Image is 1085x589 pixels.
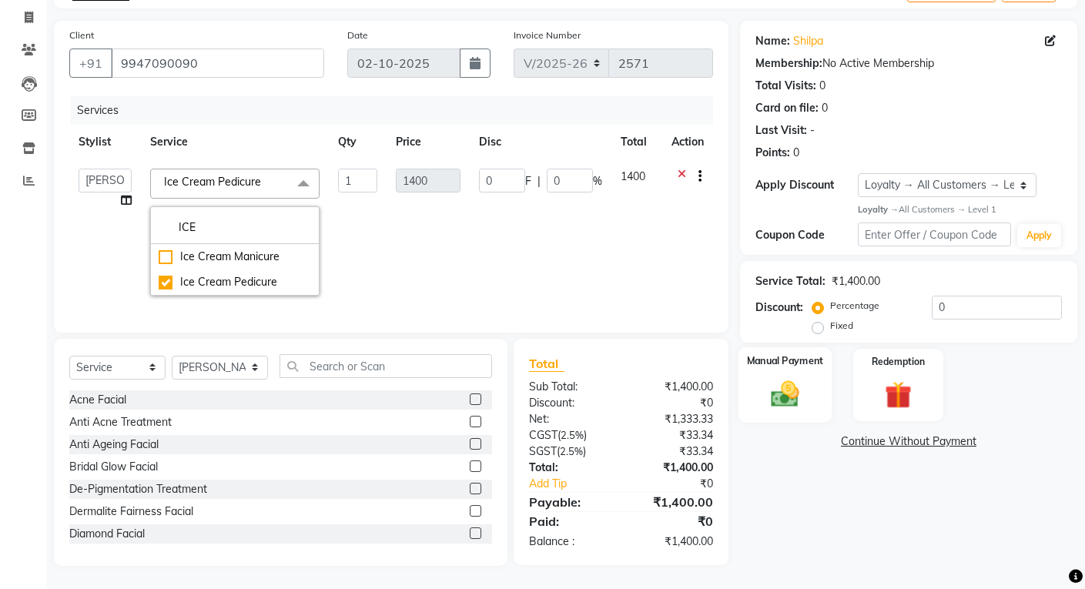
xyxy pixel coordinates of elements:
[525,173,531,189] span: F
[514,28,581,42] label: Invoice Number
[621,411,725,427] div: ₹1,333.33
[387,125,469,159] th: Price
[755,300,803,316] div: Discount:
[755,273,825,289] div: Service Total:
[141,125,329,159] th: Service
[69,414,172,430] div: Anti Acne Treatment
[621,493,725,511] div: ₹1,400.00
[621,443,725,460] div: ₹33.34
[858,223,1011,246] input: Enter Offer / Coupon Code
[560,445,583,457] span: 2.5%
[517,443,621,460] div: ( )
[747,354,824,369] label: Manual Payment
[529,356,564,372] span: Total
[819,78,825,94] div: 0
[755,55,822,72] div: Membership:
[872,355,925,369] label: Redemption
[755,177,858,193] div: Apply Discount
[858,204,899,215] strong: Loyalty →
[755,55,1062,72] div: No Active Membership
[755,145,790,161] div: Points:
[755,33,790,49] div: Name:
[858,203,1062,216] div: All Customers → Level 1
[830,299,879,313] label: Percentage
[517,379,621,395] div: Sub Total:
[69,481,207,497] div: De-Pigmentation Treatment
[611,125,662,159] th: Total
[159,274,311,290] div: Ice Cream Pedicure
[69,526,145,542] div: Diamond Facial
[621,379,725,395] div: ₹1,400.00
[159,249,311,265] div: Ice Cream Manicure
[662,125,713,159] th: Action
[517,427,621,443] div: ( )
[832,273,880,289] div: ₹1,400.00
[743,433,1074,450] a: Continue Without Payment
[621,169,645,183] span: 1400
[529,428,558,442] span: CGST
[159,219,311,236] input: multiselect-search
[261,175,268,189] a: x
[470,125,611,159] th: Disc
[71,96,725,125] div: Services
[280,354,492,378] input: Search or Scan
[561,429,584,441] span: 2.5%
[69,49,112,78] button: +91
[755,100,819,116] div: Card on file:
[517,395,621,411] div: Discount:
[69,125,141,159] th: Stylist
[755,122,807,139] div: Last Visit:
[517,534,621,550] div: Balance :
[793,33,823,49] a: Shilpa
[638,476,725,492] div: ₹0
[537,173,541,189] span: |
[517,476,638,492] a: Add Tip
[517,512,621,530] div: Paid:
[69,437,159,453] div: Anti Ageing Facial
[517,411,621,427] div: Net:
[876,378,921,412] img: _gift.svg
[69,28,94,42] label: Client
[69,459,158,475] div: Bridal Glow Facial
[329,125,387,159] th: Qty
[529,444,557,458] span: SGST
[593,173,602,189] span: %
[69,392,126,408] div: Acne Facial
[111,49,324,78] input: Search by Name/Mobile/Email/Code
[755,227,858,243] div: Coupon Code
[810,122,815,139] div: -
[621,427,725,443] div: ₹33.34
[69,504,193,520] div: Dermalite Fairness Facial
[621,534,725,550] div: ₹1,400.00
[517,460,621,476] div: Total:
[621,460,725,476] div: ₹1,400.00
[621,395,725,411] div: ₹0
[822,100,828,116] div: 0
[517,493,621,511] div: Payable:
[164,175,261,189] span: Ice Cream Pedicure
[793,145,799,161] div: 0
[1017,224,1061,247] button: Apply
[830,319,853,333] label: Fixed
[347,28,368,42] label: Date
[621,512,725,530] div: ₹0
[762,378,808,411] img: _cash.svg
[755,78,816,94] div: Total Visits:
